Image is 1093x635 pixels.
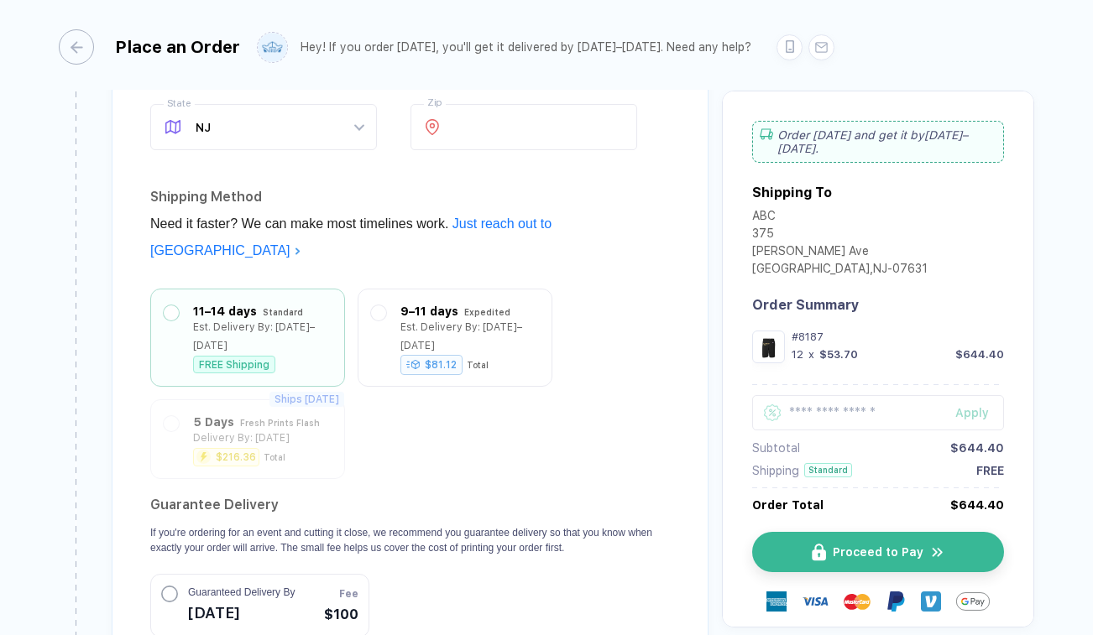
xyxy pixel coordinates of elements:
img: visa [802,588,829,615]
div: Place an Order [115,37,240,57]
img: icon [812,544,826,561]
img: Google Pay [956,585,990,618]
div: $644.40 [950,498,1004,512]
div: FREE Shipping [193,356,275,373]
div: $644.40 [950,441,1004,455]
span: Guaranteed Delivery By [188,585,295,600]
div: Shipping [752,464,799,477]
div: [PERSON_NAME] Ave [752,244,928,262]
span: $100 [324,605,358,625]
div: 12 [792,348,803,361]
button: Apply [934,395,1004,430]
p: If you're ordering for an event and cutting it close, we recommend you guarantee delivery so that... [150,525,670,555]
div: Total [467,360,489,370]
div: Need it faster? We can make most timelines work. [150,211,670,264]
div: Est. Delivery By: [DATE]–[DATE] [400,318,539,355]
img: Venmo [921,591,941,612]
div: x [807,348,816,361]
img: master-card [844,588,871,615]
img: 2420fe92-fe01-465e-b25b-5b0fbbf7cc72_nt_front_1758038294255.jpg [756,335,781,359]
h2: Guarantee Delivery [150,492,670,518]
div: 11–14 days [193,302,257,320]
img: icon [930,544,945,560]
span: NJ [196,105,363,149]
div: FREE [976,464,1004,477]
div: $81.12 [400,355,463,375]
div: 9–11 days ExpeditedEst. Delivery By: [DATE]–[DATE]$81.12Total [371,302,539,373]
span: Proceed to Pay [833,545,923,559]
div: [GEOGRAPHIC_DATA] , NJ - 07631 [752,262,928,279]
div: Order [DATE] and get it by [DATE]–[DATE] . [752,121,1004,163]
div: #8187 [792,331,1004,343]
div: $644.40 [955,348,1004,361]
div: Apply [955,406,1004,419]
img: user profile [258,33,287,62]
div: 375 [752,226,928,244]
div: Order Summary [752,297,1004,313]
div: Subtotal [752,441,800,455]
span: Fee [339,586,358,601]
div: Hey! If you order [DATE], you'll get it delivered by [DATE]–[DATE]. Need any help? [301,40,751,55]
span: [DATE] [188,600,295,627]
div: Standard [804,463,852,477]
div: Standard [263,303,303,321]
div: 9–11 days [400,302,458,320]
div: Order Total [752,498,824,512]
div: Est. Delivery By: [DATE]–[DATE] [193,318,332,355]
div: $53.70 [819,348,858,361]
div: Shipping Method [150,184,670,211]
button: iconProceed to Payicon [752,532,1004,572]
div: ABC [752,209,928,226]
div: Expedited [464,303,510,321]
img: express [766,591,787,612]
div: 11–14 days StandardEst. Delivery By: [DATE]–[DATE]FREE Shipping [164,302,332,373]
img: Paypal [886,591,906,612]
div: Shipping To [752,185,832,200]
